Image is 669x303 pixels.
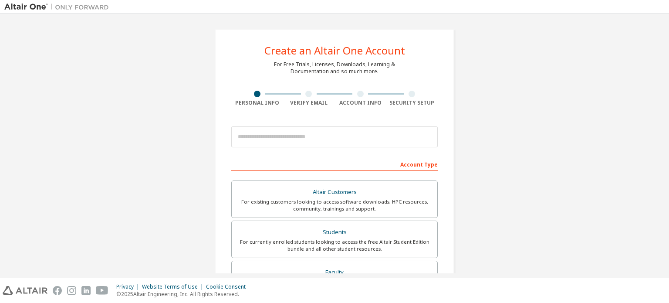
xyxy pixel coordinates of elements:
div: Account Info [334,99,386,106]
img: altair_logo.svg [3,286,47,295]
div: Security Setup [386,99,438,106]
p: © 2025 Altair Engineering, Inc. All Rights Reserved. [116,290,251,298]
div: Privacy [116,283,142,290]
div: Altair Customers [237,186,432,198]
div: Verify Email [283,99,335,106]
img: facebook.svg [53,286,62,295]
div: Create an Altair One Account [264,45,405,56]
img: instagram.svg [67,286,76,295]
div: Account Type [231,157,438,171]
div: Students [237,226,432,238]
div: Personal Info [231,99,283,106]
img: linkedin.svg [81,286,91,295]
div: Faculty [237,266,432,279]
div: For currently enrolled students looking to access the free Altair Student Edition bundle and all ... [237,238,432,252]
div: Cookie Consent [206,283,251,290]
img: youtube.svg [96,286,108,295]
img: Altair One [4,3,113,11]
div: Website Terms of Use [142,283,206,290]
div: For Free Trials, Licenses, Downloads, Learning & Documentation and so much more. [274,61,395,75]
div: For existing customers looking to access software downloads, HPC resources, community, trainings ... [237,198,432,212]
